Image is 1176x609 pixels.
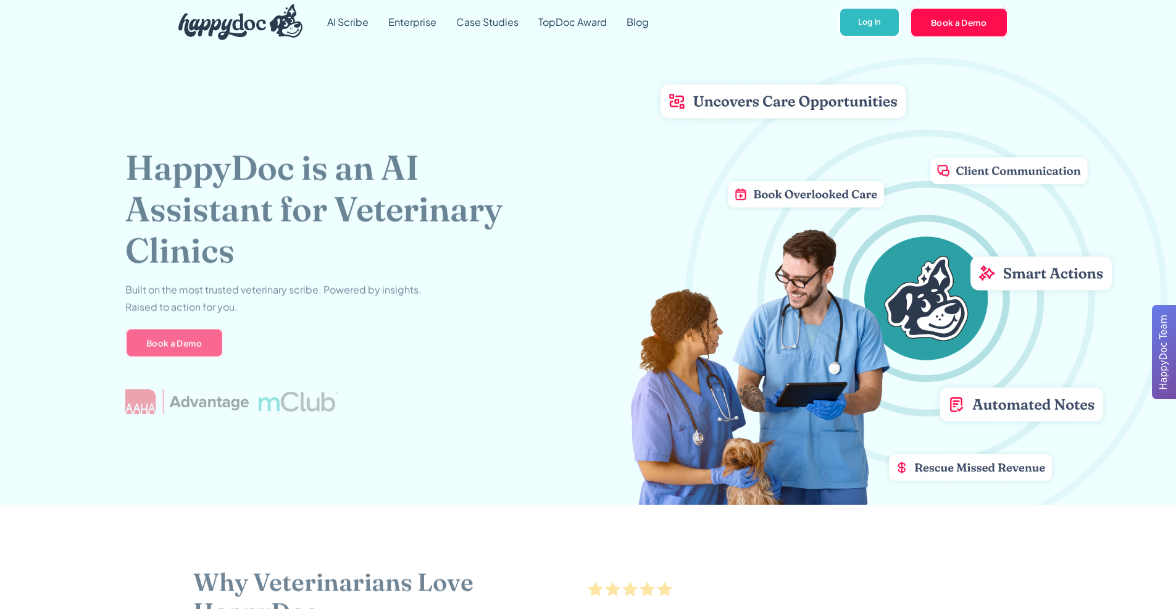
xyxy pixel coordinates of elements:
[178,4,303,40] img: HappyDoc Logo: A happy dog with his ear up, listening.
[125,281,422,315] p: Built on the most trusted veterinary scribe. Powered by insights. Raised to action for you.
[169,1,303,43] a: home
[910,7,1008,37] a: Book a Demo
[125,389,249,413] img: AAHA Advantage logo
[839,7,900,38] a: Log In
[125,147,542,271] h1: HappyDoc is an AI Assistant for Veterinary Clinics
[125,328,223,358] a: Book a Demo
[258,391,337,411] img: mclub logo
